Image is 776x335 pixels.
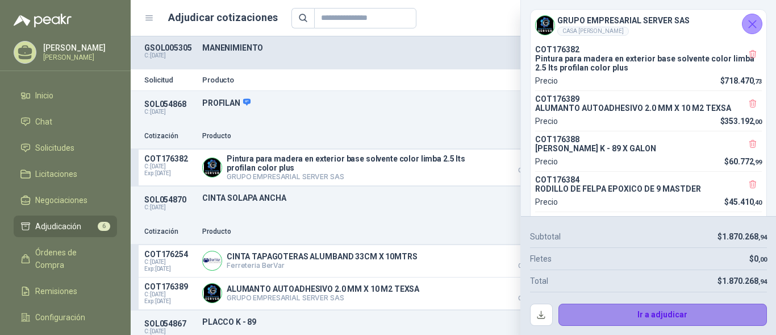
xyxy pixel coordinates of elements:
[14,137,117,159] a: Solicitudes
[535,155,558,168] p: Precio
[720,115,762,127] p: $
[14,85,117,106] a: Inicio
[14,14,72,27] img: Logo peakr
[227,172,494,181] p: GRUPO EMPRESARIAL SERVER SAS
[729,157,762,166] span: 60.772
[43,44,114,52] p: [PERSON_NAME]
[758,256,767,263] span: ,00
[14,280,117,302] a: Remisiones
[501,131,558,142] p: Precio
[35,220,81,233] span: Adjudicación
[14,216,117,237] a: Adjudicación6
[144,266,195,272] span: Exp: [DATE]
[14,189,117,211] a: Negociaciones
[717,275,767,287] p: $
[535,75,558,87] p: Precio
[535,216,762,225] p: COT176386
[535,94,762,104] p: COT176389
[753,159,762,166] span: ,99
[530,275,548,287] p: Total
[203,251,222,270] img: Company Logo
[724,196,762,208] p: $
[724,117,762,126] span: 353.192
[144,109,195,115] p: C: [DATE]
[203,284,222,303] img: Company Logo
[722,232,767,241] span: 1.870.268
[98,222,110,231] span: 6
[144,195,195,204] p: SOL054870
[144,163,195,170] span: C: [DATE]
[758,278,767,286] span: ,94
[729,197,762,206] span: 45.410
[14,111,117,133] a: Chat
[144,52,195,59] p: C: [DATE]
[144,328,195,335] p: C: [DATE]
[535,196,558,208] p: Precio
[203,158,222,177] img: Company Logo
[724,76,762,85] span: 718.470
[35,246,106,271] span: Órdenes de Compra
[501,282,558,301] p: $ 353.192
[227,284,419,293] p: ALUMANTO AUTOADHESIVO 2.0 MM X 10 M2 TEXSA
[144,319,195,328] p: SOL054867
[501,226,558,237] p: Precio
[535,54,762,72] p: Pintura para madera en exterior base solvente color limba 2.5 lts profilan color plus
[144,43,195,52] p: GSOL005305
[202,226,494,237] p: Producto
[168,10,278,26] h1: Adjudicar cotizaciones
[14,163,117,185] a: Licitaciones
[535,45,762,54] p: COT176382
[501,263,558,269] span: Crédito 30 días
[501,250,558,269] p: $ 153.000
[749,253,767,265] p: $
[758,234,767,241] span: ,94
[501,296,558,301] span: Crédito 30 días
[720,75,762,87] p: $
[202,131,494,142] p: Producto
[535,184,762,193] p: RODILLO DE FELPA EPOXICO DE 9 MASTDER
[535,175,762,184] p: COT176384
[35,142,74,154] span: Solicitudes
[144,298,195,305] span: Exp: [DATE]
[144,259,195,266] span: C: [DATE]
[717,230,767,243] p: $
[144,291,195,298] span: C: [DATE]
[227,261,417,270] p: Ferreteria BerVar
[722,276,767,286] span: 1.870.268
[202,76,599,84] p: Producto
[35,89,53,102] span: Inicio
[535,115,558,127] p: Precio
[535,144,762,153] p: [PERSON_NAME] K - 89 X GALON
[35,115,52,128] span: Chat
[724,155,762,168] p: $
[202,43,599,52] p: MANENIMIENTO
[501,154,558,173] p: $ 718.471
[501,168,558,173] span: Crédito 30 días
[144,154,195,163] p: COT176382
[530,253,552,265] p: Fletes
[43,54,114,61] p: [PERSON_NAME]
[14,242,117,276] a: Órdenes de Compra
[14,307,117,328] a: Configuración
[227,252,417,261] p: CINTA TAPAGOTERAS ALUMBAND 33CM X 10MTRS
[35,285,77,297] span: Remisiones
[753,78,762,85] span: ,73
[144,100,195,109] p: SOL054868
[753,118,762,126] span: ,00
[202,317,599,326] p: PLACCO K - 89
[227,154,494,172] p: Pintura para madera en exterior base solvente color limba 2.5 lts profilan color plus
[144,226,195,237] p: Cotización
[202,98,599,108] p: PROFILAN
[35,168,77,180] span: Licitaciones
[535,104,762,113] p: ALUMANTO AUTOADHESIVO 2.0 MM X 10 M2 TEXSA
[558,304,767,326] button: Ir a adjudicar
[144,282,195,291] p: COT176389
[202,193,599,202] p: CINTA SOLAPA ANCHA
[144,250,195,259] p: COT176254
[535,135,762,144] p: COT176388
[35,311,85,324] span: Configuración
[144,76,195,84] p: Solicitud
[530,230,561,243] p: Subtotal
[754,254,767,263] span: 0
[227,293,419,302] p: GRUPO EMPRESARIAL SERVER SAS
